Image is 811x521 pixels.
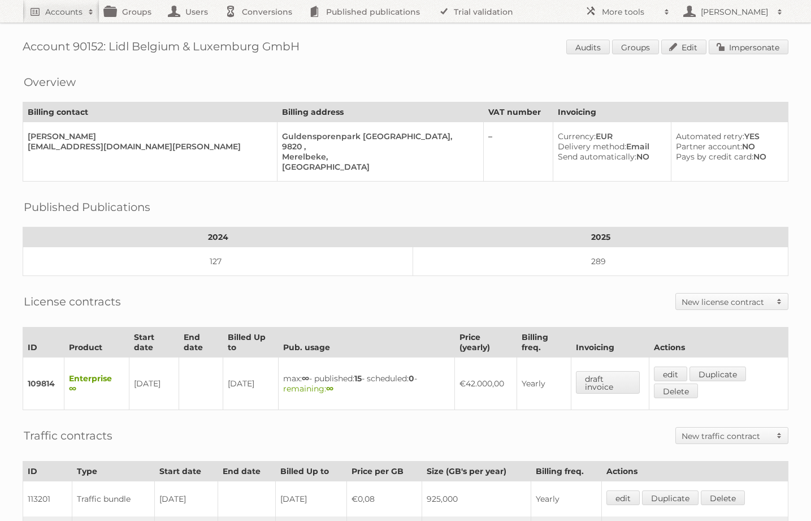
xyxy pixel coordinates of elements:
div: Merelbeke, [282,152,474,162]
span: Pays by credit card: [676,152,753,162]
th: Start date [155,462,218,481]
a: Audits [566,40,610,54]
div: 9820 , [282,141,474,152]
td: max: - published: - scheduled: - [279,358,454,410]
th: Billed Up to [276,462,347,481]
th: End date [218,462,276,481]
strong: ∞ [302,373,309,384]
div: NO [676,152,779,162]
div: YES [676,131,779,141]
th: ID [23,462,72,481]
a: New license contract [676,294,788,309]
h2: Published Publications [24,199,150,216]
a: edit [654,367,687,381]
td: 925,000 [422,481,531,517]
th: Invoicing [571,328,649,358]
h1: Account 90152: Lidl Belgium & Luxemburg GmbH [23,40,788,57]
a: Groups [612,40,659,54]
h2: [PERSON_NAME] [698,6,771,18]
th: Price (yearly) [454,328,517,358]
div: [GEOGRAPHIC_DATA] [282,162,474,172]
span: Automated retry: [676,131,744,141]
span: Currency: [558,131,596,141]
a: edit [606,490,640,505]
span: Partner account: [676,141,742,152]
td: €42.000,00 [454,358,517,410]
td: [DATE] [155,481,218,517]
a: Delete [701,490,745,505]
h2: More tools [602,6,658,18]
td: – [483,122,553,182]
div: Email [558,141,662,152]
span: Send automatically: [558,152,636,162]
td: Yearly [531,481,602,517]
div: [EMAIL_ADDRESS][DOMAIN_NAME][PERSON_NAME] [28,141,268,152]
th: Product [64,328,129,358]
th: Billing freq. [517,328,571,358]
th: Billing contact [23,102,277,122]
th: Billed Up to [223,328,279,358]
h2: Accounts [45,6,83,18]
th: Billing address [277,102,483,122]
td: 113201 [23,481,72,517]
th: Pub. usage [279,328,454,358]
a: Edit [661,40,706,54]
th: ID [23,328,64,358]
th: VAT number [483,102,553,122]
th: Invoicing [553,102,788,122]
strong: 0 [409,373,414,384]
th: 2024 [23,227,413,247]
th: Start date [129,328,179,358]
td: Yearly [517,358,571,410]
h2: Traffic contracts [24,427,112,444]
a: New traffic contract [676,428,788,444]
th: End date [179,328,223,358]
td: [DATE] [223,358,279,410]
th: Type [72,462,155,481]
span: Toggle [771,428,788,444]
h2: New license contract [682,296,771,308]
a: Duplicate [642,490,699,505]
strong: ∞ [326,384,333,394]
a: Impersonate [709,40,788,54]
th: Actions [649,328,788,358]
span: Delivery method: [558,141,626,152]
span: Toggle [771,294,788,309]
h2: New traffic contract [682,430,771,442]
td: Traffic bundle [72,481,155,517]
td: €0,08 [347,481,422,517]
td: 289 [413,247,788,276]
td: 109814 [23,358,64,410]
th: Actions [602,462,788,481]
strong: 15 [354,373,362,384]
span: remaining: [283,384,333,394]
th: Size (GB's per year) [422,462,531,481]
div: NO [558,152,662,162]
div: Guldensporenpark [GEOGRAPHIC_DATA], [282,131,474,141]
a: Delete [654,384,698,398]
th: Price per GB [347,462,422,481]
div: NO [676,141,779,152]
td: Enterprise ∞ [64,358,129,410]
th: 2025 [413,227,788,247]
a: draft invoice [576,371,640,394]
h2: Overview [24,74,76,91]
div: EUR [558,131,662,141]
div: [PERSON_NAME] [28,131,268,141]
h2: License contracts [24,293,121,310]
td: 127 [23,247,413,276]
td: [DATE] [129,358,179,410]
th: Billing freq. [531,462,602,481]
a: Duplicate [689,367,746,381]
td: [DATE] [276,481,347,517]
